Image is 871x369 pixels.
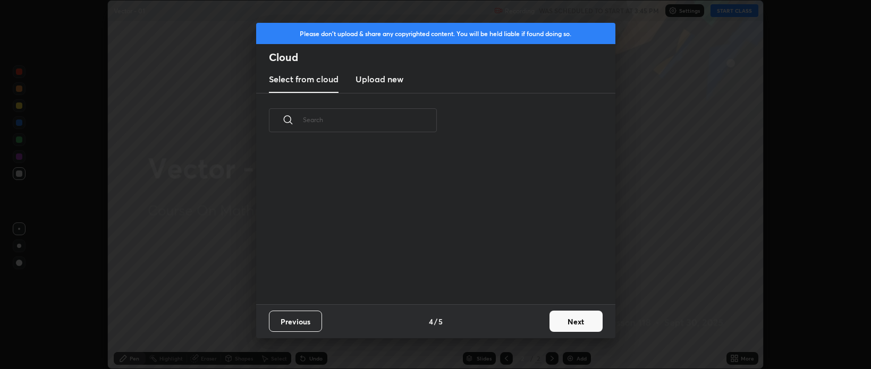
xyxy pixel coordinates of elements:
[269,50,615,64] h2: Cloud
[269,311,322,332] button: Previous
[438,316,443,327] h4: 5
[303,97,437,142] input: Search
[429,316,433,327] h4: 4
[256,144,603,304] div: grid
[549,311,603,332] button: Next
[256,23,615,44] div: Please don't upload & share any copyrighted content. You will be held liable if found doing so.
[356,73,403,85] h3: Upload new
[269,73,339,85] h3: Select from cloud
[434,316,437,327] h4: /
